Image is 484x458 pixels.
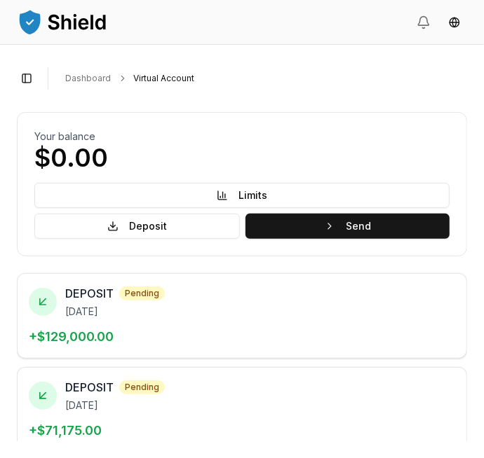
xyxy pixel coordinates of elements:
[34,183,450,208] button: Limits
[34,214,240,239] button: Deposit
[29,421,455,440] p: + $71,175.00
[133,73,194,84] a: Virtual Account
[65,73,111,84] a: Dashboard
[119,286,165,300] span: pending
[29,327,455,347] p: + $129,000.00
[65,285,114,302] span: DEPOSIT
[34,144,450,172] p: $0.00
[17,8,108,36] img: ShieldPay Logo
[119,380,165,394] span: pending
[65,398,455,412] p: [DATE]
[65,305,455,319] p: [DATE]
[65,379,114,396] span: DEPOSIT
[34,130,95,144] h2: Your balance
[246,214,450,239] button: Send
[65,73,456,84] nav: breadcrumb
